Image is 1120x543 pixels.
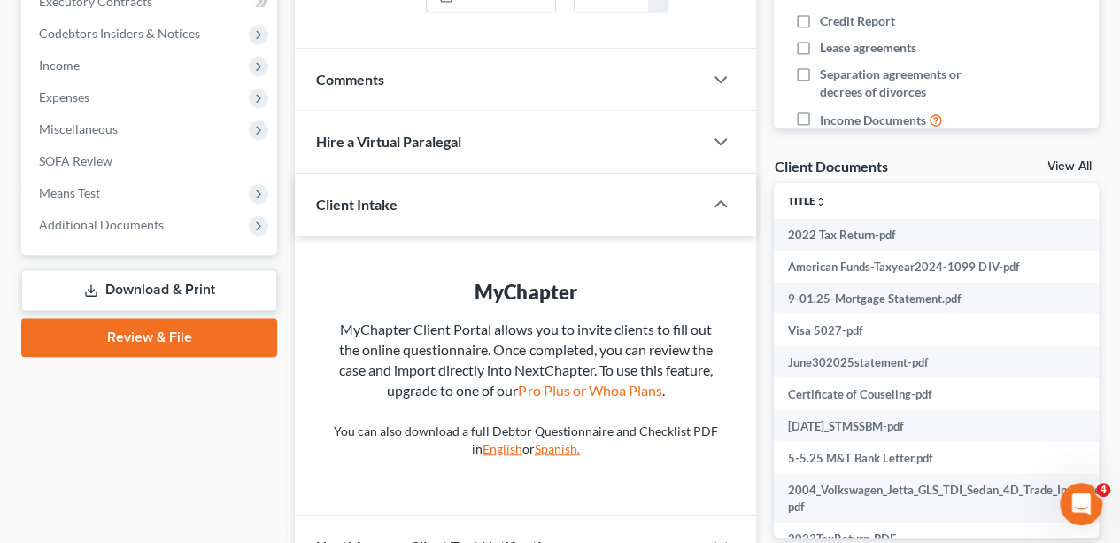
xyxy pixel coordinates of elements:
[820,39,916,57] span: Lease agreements
[39,121,118,136] span: Miscellaneous
[25,145,277,177] a: SOFA Review
[1047,160,1092,173] a: View All
[330,278,721,306] div: MyChapter
[820,112,926,129] span: Income Documents
[39,185,100,200] span: Means Test
[820,12,895,30] span: Credit Report
[316,71,384,88] span: Comments
[21,269,277,311] a: Download & Print
[39,89,89,105] span: Expenses
[788,194,826,207] a: Titleunfold_more
[339,321,713,399] span: MyChapter Client Portal allows you to invite clients to fill out the online questionnaire. Once c...
[518,382,661,399] a: Pro Plus or Whoa Plans
[39,153,112,168] span: SOFA Review
[39,26,200,41] span: Codebtors Insiders & Notices
[39,58,80,73] span: Income
[1060,483,1102,525] iframe: Intercom live chat
[774,157,887,175] div: Client Documents
[1096,483,1110,497] span: 4
[316,133,461,150] span: Hire a Virtual Paralegal
[39,217,164,232] span: Additional Documents
[815,197,826,207] i: unfold_more
[330,423,721,458] p: You can also download a full Debtor Questionnaire and Checklist PDF in or
[21,318,277,357] a: Review & File
[483,441,522,456] a: English
[820,66,1002,101] span: Separation agreements or decrees of divorces
[535,441,580,456] a: Spanish.
[316,196,398,213] span: Client Intake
